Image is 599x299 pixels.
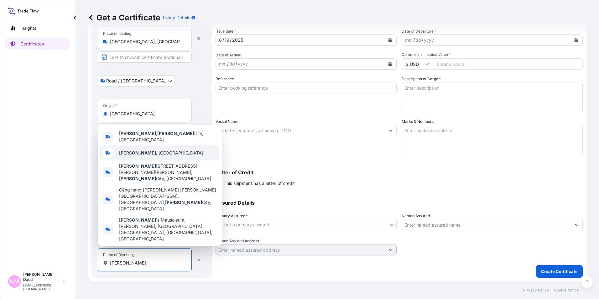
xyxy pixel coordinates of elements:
p: Assured Details [216,200,583,205]
div: year, [237,60,248,68]
input: Enter booking reference [216,82,397,93]
button: Show suggestions [385,244,396,255]
span: Date of Arrival [216,52,241,58]
div: / [422,36,423,44]
div: year, [232,36,244,44]
label: Vessel Name [216,118,238,125]
input: Place of Discharge [110,260,184,266]
div: / [413,36,415,44]
span: Select a primary assured [218,222,269,228]
p: [PERSON_NAME] Daud [23,272,62,282]
div: month, [218,36,222,44]
input: Enter amount [433,58,583,70]
input: Place of loading [110,39,184,45]
div: / [236,60,237,68]
p: Certificates [20,41,44,47]
div: / [227,60,229,68]
input: Named Assured Address [216,244,385,255]
b: [PERSON_NAME] [157,131,194,136]
span: 's Mausoleum, [PERSON_NAME], [GEOGRAPHIC_DATA], [GEOGRAPHIC_DATA], [GEOGRAPHIC_DATA], [GEOGRAPHIC... [119,217,217,242]
button: Calendar [385,59,395,69]
button: Show suggestions [385,125,396,136]
span: , [GEOGRAPHIC_DATA] [119,150,203,156]
span: [STREET_ADDRESS][PERSON_NAME][PERSON_NAME], City, [GEOGRAPHIC_DATA] [119,163,217,182]
div: day, [415,36,422,44]
input: Text to appear on certificate [98,123,192,135]
button: Show suggestions [571,219,582,230]
button: Calendar [385,35,395,45]
span: Road / [GEOGRAPHIC_DATA] [106,78,166,84]
span: NM [10,278,19,285]
div: Show suggestions [98,125,222,246]
b: [PERSON_NAME] [119,217,156,223]
span: Cảng hàng [PERSON_NAME] [PERSON_NAME][GEOGRAPHIC_DATA] (SGN), [GEOGRAPHIC_DATA], City, [GEOGRAPHI... [119,187,217,212]
input: Type to search vessel name or IMO [216,125,385,136]
input: Assured Name [402,219,571,230]
label: Reference [216,76,234,82]
input: Origin [110,111,184,117]
label: Marks & Numbers [402,118,434,125]
b: [PERSON_NAME] [165,200,202,205]
div: / [222,36,224,44]
b: [PERSON_NAME] [119,163,156,169]
div: day, [224,36,230,44]
button: Calendar [571,35,581,45]
div: / [230,36,232,44]
span: , City, [GEOGRAPHIC_DATA] [119,130,217,143]
p: Get a Certificate [88,13,160,23]
div: Origin [103,103,117,108]
p: [EMAIL_ADDRESS][DOMAIN_NAME] [23,283,62,291]
input: Text to appear on certificate [98,51,192,63]
span: Commercial Invoice Value [402,52,583,57]
label: Description of Cargo [402,76,441,82]
div: month, [218,60,227,68]
button: Select transport [98,75,175,87]
p: Privacy Policy [523,288,549,293]
div: day, [229,60,236,68]
label: Named Assured [402,213,430,219]
div: Place of Discharge [103,252,137,257]
span: This shipment has a letter of credit [224,180,295,186]
b: [PERSON_NAME] [119,176,156,181]
p: Letter of Credit [216,170,583,175]
span: Primary Assured [216,213,248,219]
p: Cookie Notice [554,288,579,293]
p: Insights [20,25,36,31]
label: Named Assured Address [216,238,259,244]
b: [PERSON_NAME] [119,150,156,155]
div: month, [404,36,413,44]
p: Create Certificate [541,268,578,275]
b: [PERSON_NAME] [119,131,156,136]
p: Policy Details [163,14,190,21]
div: year, [423,36,435,44]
